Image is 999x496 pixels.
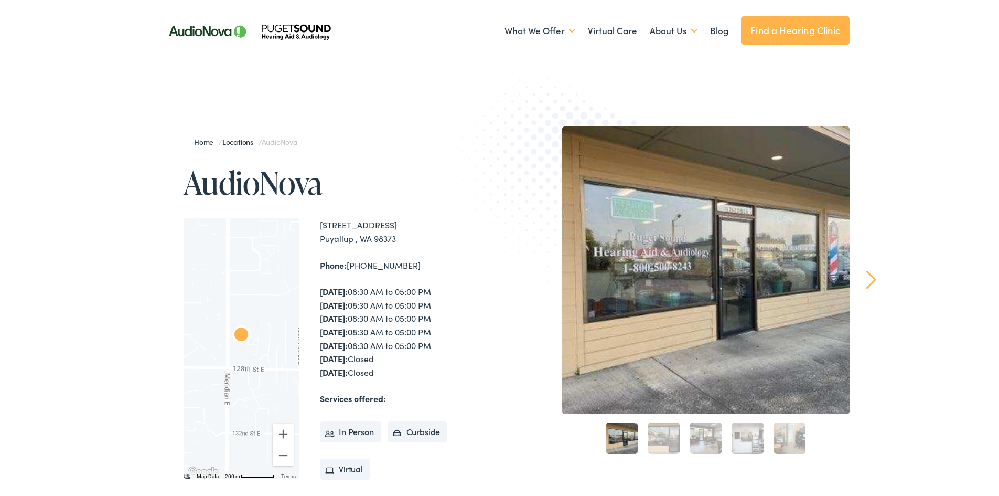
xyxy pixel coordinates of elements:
[388,419,448,440] li: Curbside
[320,391,386,402] strong: Services offered:
[197,471,219,478] button: Map Data
[222,134,259,145] a: Locations
[588,9,637,48] a: Virtual Care
[183,471,190,478] button: Keyboard shortcuts
[262,134,297,145] span: AudioNova
[320,216,503,243] div: [STREET_ADDRESS] Puyallup , WA 98373
[194,134,297,145] span: / /
[650,9,697,48] a: About Us
[186,463,221,477] a: Open this area in Google Maps (opens a new window)
[320,297,348,309] strong: [DATE]:
[320,310,348,322] strong: [DATE]:
[710,9,728,48] a: Blog
[504,9,575,48] a: What We Offer
[606,420,638,452] a: 1
[648,420,680,452] a: 2
[320,257,503,270] div: [PHONE_NUMBER]
[690,420,722,452] a: 3
[273,443,294,464] button: Zoom out
[774,420,805,452] a: 5
[186,463,221,477] img: Google
[184,163,503,198] h1: AudioNova
[225,471,240,477] span: 200 m
[222,469,278,477] button: Map Scale: 200 m per 62 pixels
[320,283,348,295] strong: [DATE]:
[320,457,370,478] li: Virtual
[320,257,347,269] strong: Phone:
[273,421,294,442] button: Zoom in
[281,471,296,477] a: Terms
[741,14,850,43] a: Find a Hearing Clinic
[320,419,381,440] li: In Person
[229,321,254,346] div: AudioNova
[320,364,348,376] strong: [DATE]:
[194,134,219,145] a: Home
[320,337,348,349] strong: [DATE]:
[320,324,348,335] strong: [DATE]:
[320,283,503,377] div: 08:30 AM to 05:00 PM 08:30 AM to 05:00 PM 08:30 AM to 05:00 PM 08:30 AM to 05:00 PM 08:30 AM to 0...
[866,268,876,287] a: Next
[320,351,348,362] strong: [DATE]:
[732,420,764,452] a: 4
